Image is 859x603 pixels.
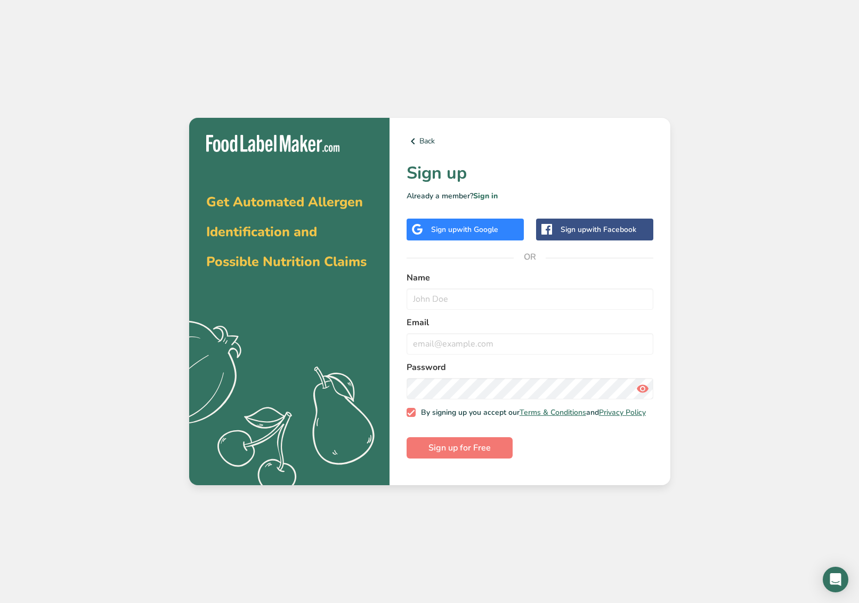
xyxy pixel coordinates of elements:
button: Sign up for Free [407,437,513,459]
div: Sign up [561,224,636,235]
a: Sign in [473,191,498,201]
label: Name [407,271,653,284]
a: Back [407,135,653,148]
a: Terms & Conditions [520,407,586,417]
input: email@example.com [407,333,653,355]
div: Sign up [431,224,498,235]
p: Already a member? [407,190,653,202]
a: Privacy Policy [599,407,646,417]
input: John Doe [407,288,653,310]
h1: Sign up [407,160,653,186]
span: By signing up you accept our and [416,408,646,417]
label: Email [407,316,653,329]
div: Open Intercom Messenger [823,567,848,592]
img: Food Label Maker [206,135,339,152]
label: Password [407,361,653,374]
span: with Google [457,224,498,235]
span: Get Automated Allergen Identification and Possible Nutrition Claims [206,193,367,271]
span: Sign up for Free [428,441,491,454]
span: with Facebook [586,224,636,235]
span: OR [514,241,546,273]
